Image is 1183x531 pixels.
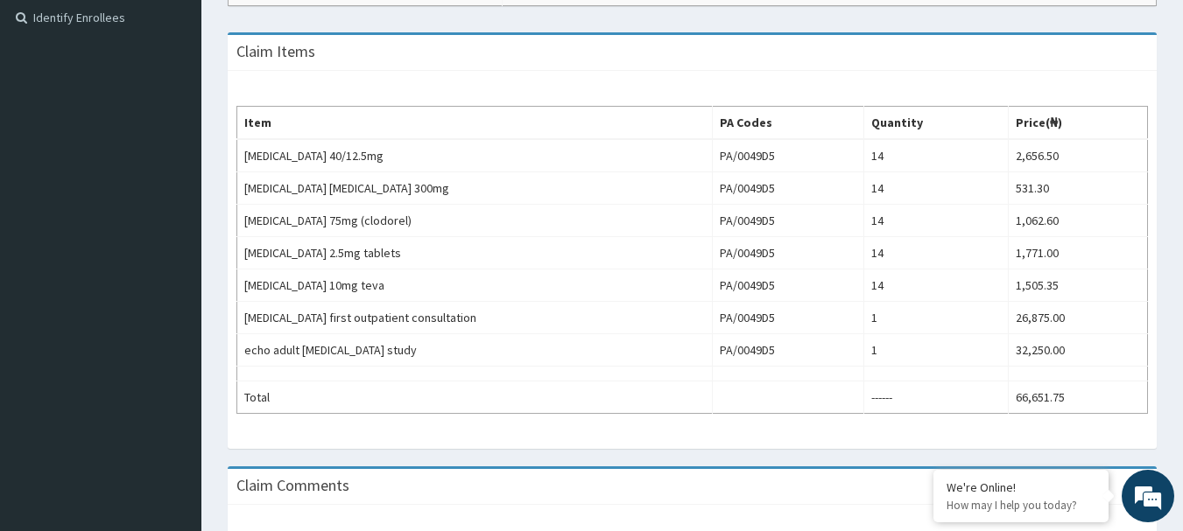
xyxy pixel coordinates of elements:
[1009,269,1148,302] td: 1,505.35
[237,205,713,237] td: [MEDICAL_DATA] 75mg (clodorel)
[91,98,294,121] div: Chat with us now
[237,172,713,205] td: [MEDICAL_DATA] [MEDICAL_DATA] 300mg
[237,269,713,302] td: [MEDICAL_DATA] 10mg teva
[287,9,329,51] div: Minimize live chat window
[864,237,1009,269] td: 14
[237,107,713,140] th: Item
[32,87,71,131] img: d_794563401_company_1708531726252_794563401
[1009,334,1148,367] td: 32,250.00
[1009,172,1148,205] td: 531.30
[1009,381,1148,414] td: 66,651.75
[1009,107,1148,140] th: Price(₦)
[864,107,1009,140] th: Quantity
[1009,205,1148,237] td: 1,062.60
[864,269,1009,302] td: 14
[1009,139,1148,172] td: 2,656.50
[864,139,1009,172] td: 14
[237,334,713,367] td: echo adult [MEDICAL_DATA] study
[864,302,1009,334] td: 1
[237,139,713,172] td: [MEDICAL_DATA] 40/12.5mg
[236,478,349,493] h3: Claim Comments
[864,205,1009,237] td: 14
[712,107,864,140] th: PA Codes
[712,205,864,237] td: PA/0049D5
[712,139,864,172] td: PA/0049D5
[864,334,1009,367] td: 1
[1009,237,1148,269] td: 1,771.00
[236,44,315,59] h3: Claim Items
[237,302,713,334] td: [MEDICAL_DATA] first outpatient consultation
[712,334,864,367] td: PA/0049D5
[712,237,864,269] td: PA/0049D5
[102,156,242,332] span: We're online!
[9,349,334,410] textarea: Type your message and hit 'Enter'
[864,172,1009,205] td: 14
[947,498,1095,513] p: How may I help you today?
[712,269,864,302] td: PA/0049D5
[712,302,864,334] td: PA/0049D5
[237,381,713,414] td: Total
[947,479,1095,495] div: We're Online!
[1009,302,1148,334] td: 26,875.00
[712,172,864,205] td: PA/0049D5
[864,381,1009,414] td: ------
[237,237,713,269] td: [MEDICAL_DATA] 2.5mg tablets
